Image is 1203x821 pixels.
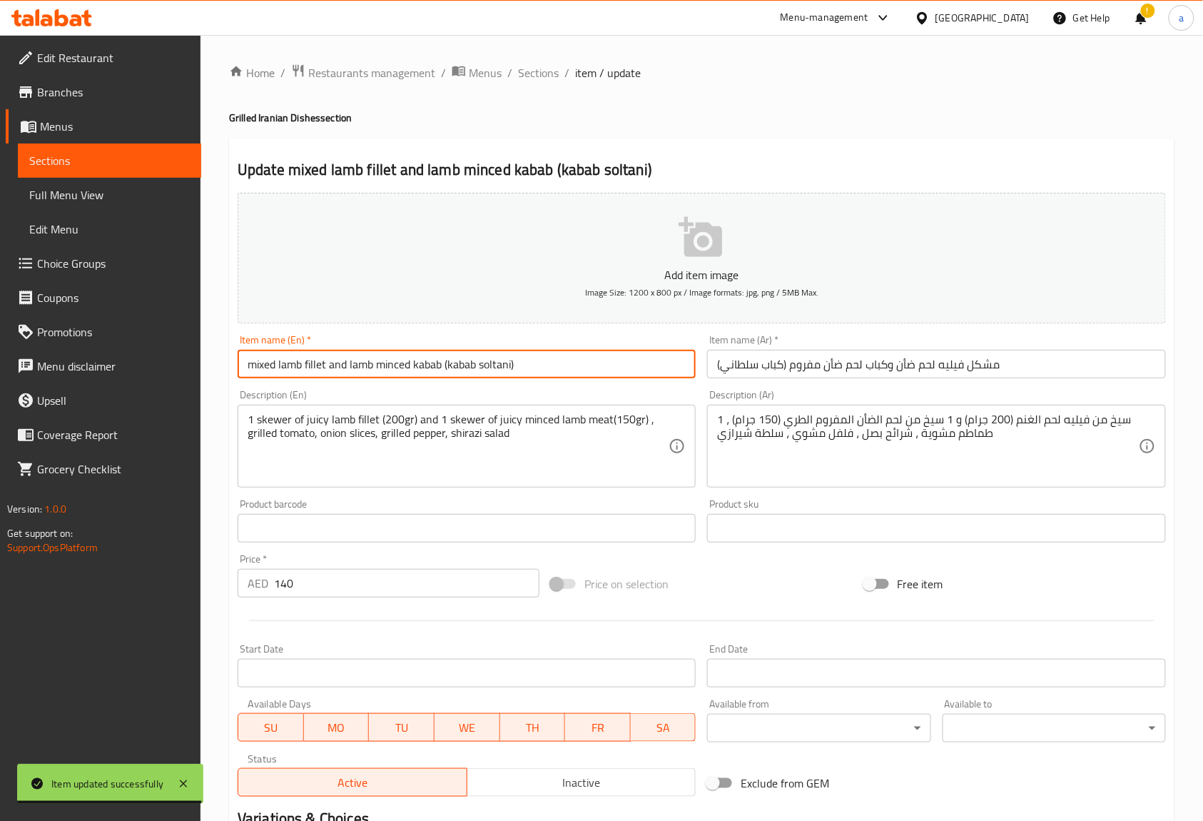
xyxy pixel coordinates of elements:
input: Enter name Ar [707,350,1165,378]
span: SA [636,717,691,738]
button: Inactive [467,768,696,797]
span: Price on selection [584,575,669,593]
h4: Grilled Iranian Dishes section [229,111,1174,125]
a: Support.OpsPlatform [7,538,98,557]
li: / [564,64,569,81]
p: Add item image [260,266,1144,283]
span: Grocery Checklist [37,460,190,478]
button: Add item imageImage Size: 1200 x 800 px / Image formats: jpg, png / 5MB Max. [238,193,1166,323]
span: Coupons [37,289,190,306]
div: ​ [943,714,1166,742]
button: SA [631,713,696,742]
button: TU [369,713,435,742]
span: Get support on: [7,524,73,543]
span: a [1179,10,1184,26]
li: / [280,64,285,81]
button: SU [238,713,304,742]
span: SU [244,717,298,738]
div: Menu-management [781,9,868,26]
span: Sections [29,152,190,169]
span: Active [244,772,462,793]
span: WE [440,717,494,738]
input: Please enter product sku [707,514,1165,543]
nav: breadcrumb [229,64,1174,82]
a: Choice Groups [6,246,201,281]
a: Menus [452,64,502,82]
a: Grocery Checklist [6,452,201,486]
span: Edit Restaurant [37,49,190,66]
h2: Update mixed lamb fillet and lamb minced kabab (kabab soltani) [238,159,1166,181]
button: FR [565,713,631,742]
a: Edit Restaurant [6,41,201,75]
textarea: 1 سيخ من فيليه لحم الغنم (200 جرام) و 1 سيخ من لحم الضأن المفروم الطري (150 جرام) ، طماطم مشوية ،... [717,413,1138,480]
span: Restaurants management [308,64,435,81]
span: Free item [898,575,943,593]
a: Branches [6,75,201,109]
button: WE [435,713,500,742]
span: TU [375,717,429,738]
input: Please enter product barcode [238,514,696,543]
a: Full Menu View [18,178,201,212]
textarea: 1 skewer of juicy lamb fillet (200gr) and 1 skewer of juicy minced lamb meat(150gr) , grilled tom... [248,413,669,480]
button: TH [500,713,566,742]
span: 1.0.0 [44,500,66,518]
li: / [441,64,446,81]
span: Version: [7,500,42,518]
li: / [507,64,512,81]
a: Restaurants management [291,64,435,82]
span: item / update [575,64,641,81]
a: Edit Menu [18,212,201,246]
a: Menu disclaimer [6,349,201,383]
span: Choice Groups [37,255,190,272]
a: Menus [6,109,201,143]
a: Sections [518,64,559,81]
span: Menus [469,64,502,81]
span: Coverage Report [37,426,190,443]
span: Branches [37,84,190,101]
input: Enter name En [238,350,696,378]
span: TH [506,717,560,738]
a: Sections [18,143,201,178]
button: MO [304,713,370,742]
a: Promotions [6,315,201,349]
div: Item updated successfully [51,776,163,792]
button: Active [238,768,467,797]
span: Edit Menu [29,221,190,238]
span: Inactive [473,772,691,793]
p: AED [248,575,268,592]
span: Upsell [37,392,190,409]
input: Please enter price [274,569,539,598]
a: Home [229,64,275,81]
span: MO [310,717,364,738]
a: Coupons [6,281,201,315]
span: Menu disclaimer [37,358,190,375]
div: [GEOGRAPHIC_DATA] [935,10,1030,26]
span: Exclude from GEM [741,775,829,792]
div: ​ [707,714,930,742]
span: Menus [40,118,190,135]
a: Upsell [6,383,201,418]
span: Full Menu View [29,186,190,203]
span: Image Size: 1200 x 800 px / Image formats: jpg, png / 5MB Max. [585,284,818,301]
a: Coverage Report [6,418,201,452]
span: Promotions [37,323,190,341]
span: FR [571,717,625,738]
